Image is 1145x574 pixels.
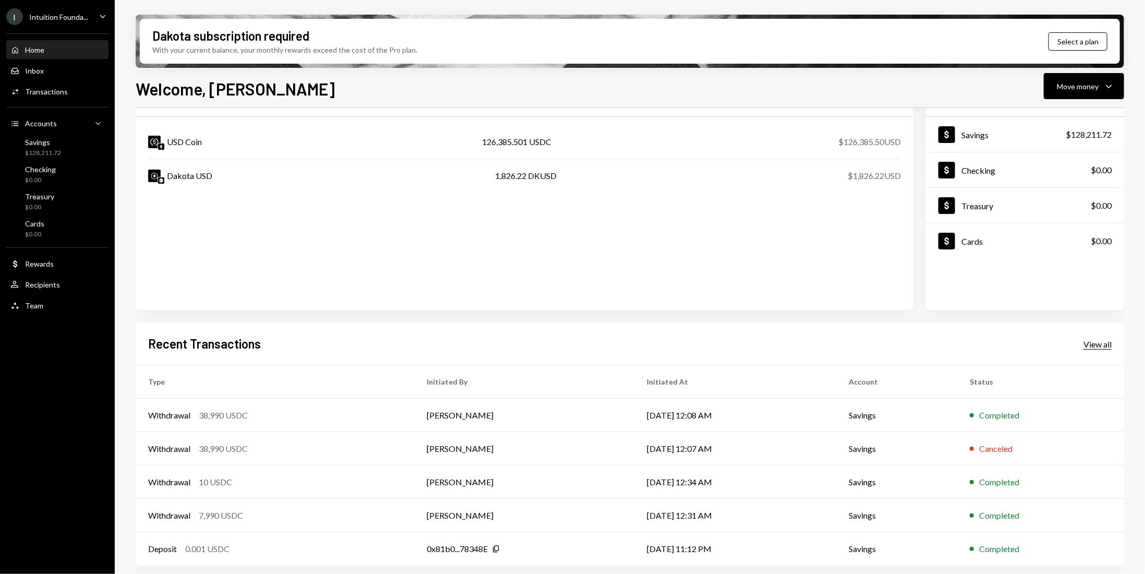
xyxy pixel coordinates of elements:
a: Transactions [6,82,109,101]
div: 38,990 USDC [199,443,248,455]
div: 1,826.22 DKUSD [495,170,557,182]
a: Recipients [6,275,109,294]
div: Move money [1057,81,1099,92]
div: Cards [961,236,983,246]
a: Accounts [6,114,109,133]
td: [PERSON_NAME] [414,432,634,465]
td: [DATE] 11:12 PM [634,532,836,566]
div: Team [25,301,43,310]
div: Dakota subscription required [152,27,309,44]
div: $0.00 [1091,199,1112,212]
div: Transactions [25,87,68,96]
td: [PERSON_NAME] [414,399,634,432]
div: Intuition Founda... [29,13,88,21]
div: $1,826.22 USD [848,170,901,182]
td: [PERSON_NAME] [414,465,634,499]
div: Treasury [961,201,993,211]
div: 0.001 USDC [185,543,230,555]
td: [PERSON_NAME] [414,499,634,532]
a: Treasury$0.00 [926,188,1124,223]
div: Checking [25,165,56,174]
th: Initiated By [414,365,634,399]
img: base-mainnet [158,177,164,184]
th: Status [957,365,1124,399]
a: Home [6,40,109,59]
a: Checking$0.00 [926,152,1124,187]
td: [DATE] 12:31 AM [634,499,836,532]
div: Withdrawal [148,443,190,455]
h1: Welcome, [PERSON_NAME] [136,78,335,99]
a: Cards$0.00 [6,216,109,241]
th: Account [836,365,957,399]
div: Completed [979,509,1019,522]
td: Savings [836,499,957,532]
h2: Recent Transactions [148,335,261,352]
div: With your current balance, your monthly rewards exceed the cost of the Pro plan. [152,44,417,55]
img: USDC [148,136,161,148]
div: Home [25,45,44,54]
a: Checking$0.00 [6,162,109,187]
img: DKUSD [148,170,161,182]
div: Completed [979,543,1019,555]
div: Rewards [25,259,54,268]
a: Savings$128,211.72 [6,135,109,160]
div: Inbox [25,66,44,75]
div: Accounts [25,119,57,128]
button: Select a plan [1048,32,1107,51]
div: Recipients [25,280,60,289]
div: Treasury [25,192,54,201]
a: Savings$128,211.72 [926,117,1124,152]
a: Rewards [6,254,109,273]
div: 10 USDC [199,476,232,488]
div: 126,385.501 USDC [482,136,551,148]
a: Cards$0.00 [926,223,1124,258]
th: Initiated At [634,365,836,399]
div: USD Coin [167,136,202,148]
div: 0x81b0...78348E [427,543,488,555]
a: Inbox [6,61,109,80]
div: Withdrawal [148,476,190,488]
div: $0.00 [1091,235,1112,247]
div: $0.00 [25,230,44,239]
div: Withdrawal [148,509,190,522]
div: 7,990 USDC [199,509,243,522]
div: $126,385.50 USD [838,136,901,148]
td: [DATE] 12:07 AM [634,432,836,465]
td: [DATE] 12:34 AM [634,465,836,499]
div: Canceled [979,443,1013,455]
button: Move money [1044,73,1124,99]
td: Savings [836,432,957,465]
a: Treasury$0.00 [6,189,109,214]
img: ethereum-mainnet [158,143,164,150]
div: $0.00 [25,176,56,185]
div: Checking [961,165,995,175]
div: Completed [979,409,1019,422]
div: Savings [25,138,61,147]
a: Team [6,296,109,315]
div: I [6,8,23,25]
div: Withdrawal [148,409,190,422]
th: Type [136,365,414,399]
div: Savings [961,130,989,140]
div: View all [1083,339,1112,350]
div: Deposit [148,543,177,555]
a: View all [1083,338,1112,350]
div: Dakota USD [167,170,212,182]
div: 38,990 USDC [199,409,248,422]
div: $0.00 [1091,164,1112,176]
td: [DATE] 12:08 AM [634,399,836,432]
div: Cards [25,219,44,228]
td: Savings [836,465,957,499]
div: $128,211.72 [25,149,61,158]
div: Completed [979,476,1019,488]
div: $128,211.72 [1066,128,1112,141]
td: Savings [836,532,957,566]
div: $0.00 [25,203,54,212]
td: Savings [836,399,957,432]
